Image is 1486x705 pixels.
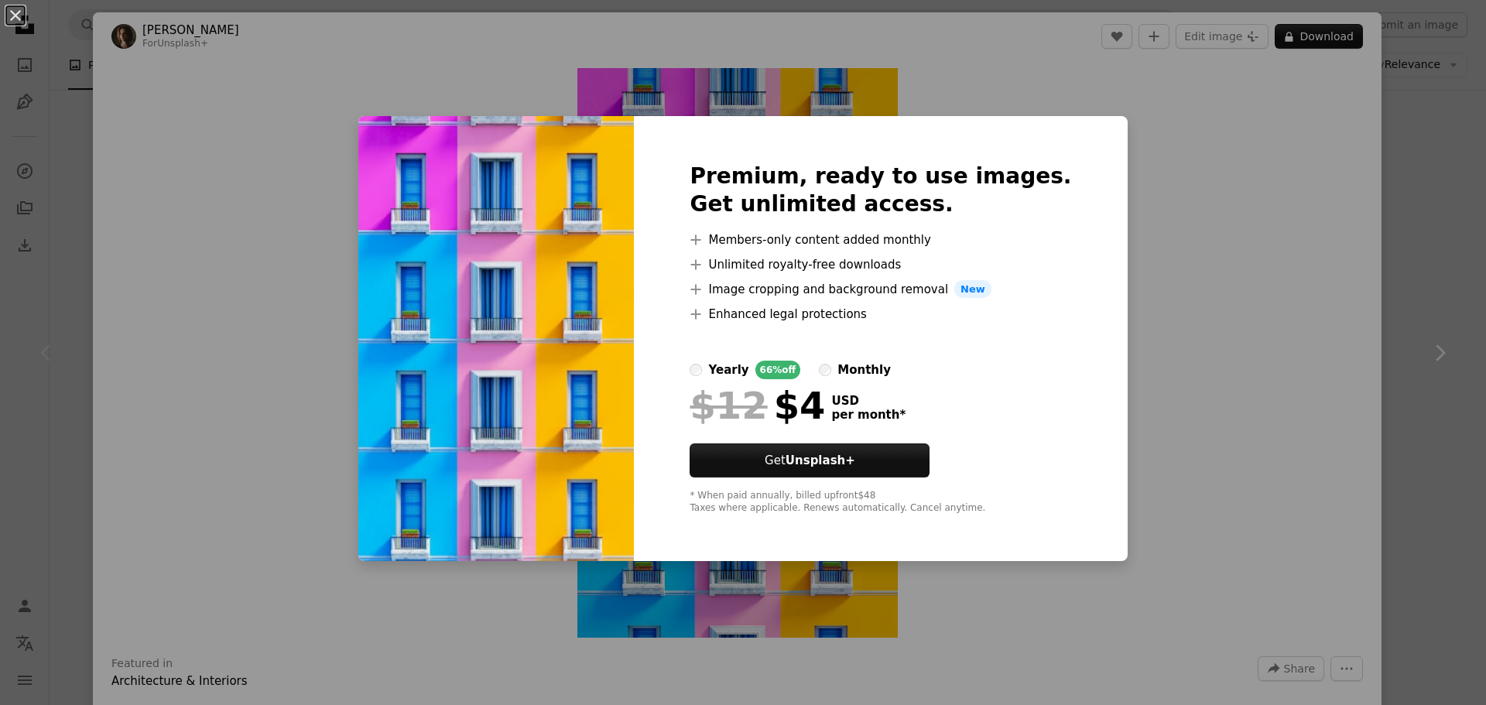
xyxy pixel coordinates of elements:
div: * When paid annually, billed upfront $48 Taxes where applicable. Renews automatically. Cancel any... [690,490,1071,515]
div: 66% off [755,361,801,379]
li: Unlimited royalty-free downloads [690,255,1071,274]
li: Image cropping and background removal [690,280,1071,299]
button: GetUnsplash+ [690,443,930,477]
input: monthly [819,364,831,376]
div: monthly [837,361,891,379]
li: Members-only content added monthly [690,231,1071,249]
input: yearly66%off [690,364,702,376]
div: $4 [690,385,825,426]
strong: Unsplash+ [786,453,855,467]
span: $12 [690,385,767,426]
img: premium_photo-1692196626145-40ceca0e504b [358,116,634,562]
span: USD [831,394,906,408]
span: per month * [831,408,906,422]
li: Enhanced legal protections [690,305,1071,323]
div: yearly [708,361,748,379]
span: New [954,280,991,299]
h2: Premium, ready to use images. Get unlimited access. [690,163,1071,218]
